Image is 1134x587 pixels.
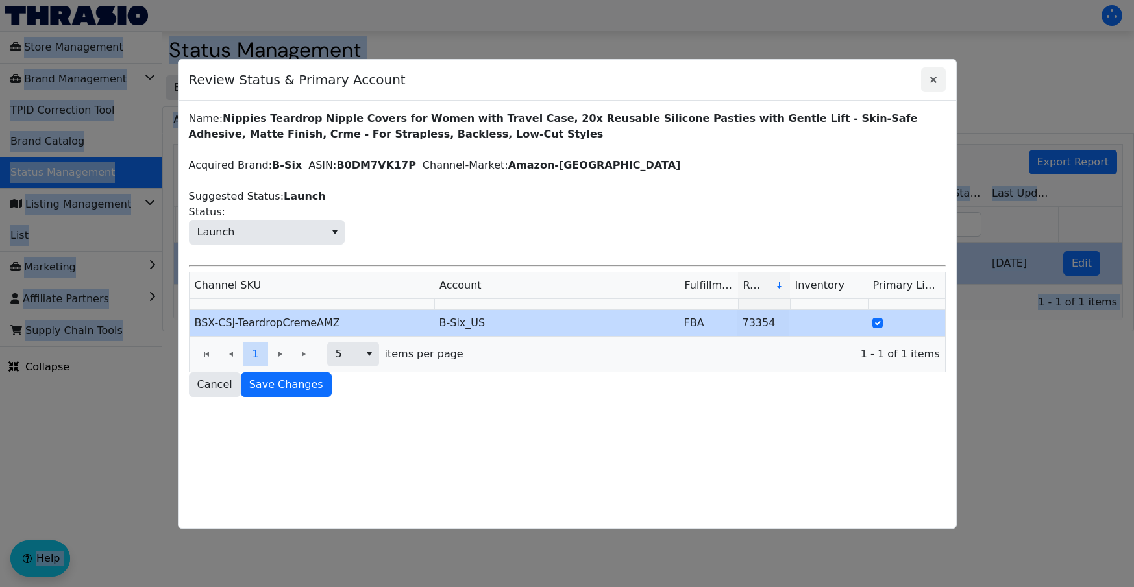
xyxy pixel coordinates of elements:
span: Page size [327,342,379,366]
td: BSX-CSJ-TeardropCremeAMZ [190,310,434,336]
td: 73354 [737,310,789,336]
span: Inventory [795,278,844,293]
label: Launch [284,190,326,202]
span: Status: [189,220,345,245]
label: Nippies Teardrop Nipple Covers for Women with Travel Case, 20x Reusable Silicone Pasties with Gen... [189,112,918,140]
span: 1 - 1 of 1 items [474,346,940,362]
span: 1 [252,346,258,362]
button: Page 1 [243,342,268,366]
label: B-Six [272,159,302,171]
span: Revenue [743,278,765,293]
button: select [325,221,344,244]
span: Cancel [197,377,232,392]
button: select [360,342,378,366]
span: Account [439,278,482,293]
div: Page 1 of 1 [190,336,945,372]
td: FBA [679,310,737,336]
span: items per page [385,346,463,362]
button: Close [921,67,946,92]
span: 5 [336,346,352,362]
td: B-Six_US [434,310,679,336]
span: Status: [189,204,225,220]
span: Review Status & Primary Account [189,64,921,96]
label: B0DM7VK17P [336,159,415,171]
div: Name: Acquired Brand: ASIN: Channel-Market: Suggested Status: [189,111,946,397]
span: Primary Listing [873,279,951,291]
input: Select Row [872,318,883,328]
span: Fulfillment [685,278,733,293]
span: Channel SKU [195,278,262,293]
button: Save Changes [241,372,332,397]
span: Save Changes [249,377,323,392]
label: Amazon-[GEOGRAPHIC_DATA] [508,159,681,171]
span: Launch [197,224,235,240]
button: Cancel [189,372,241,397]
